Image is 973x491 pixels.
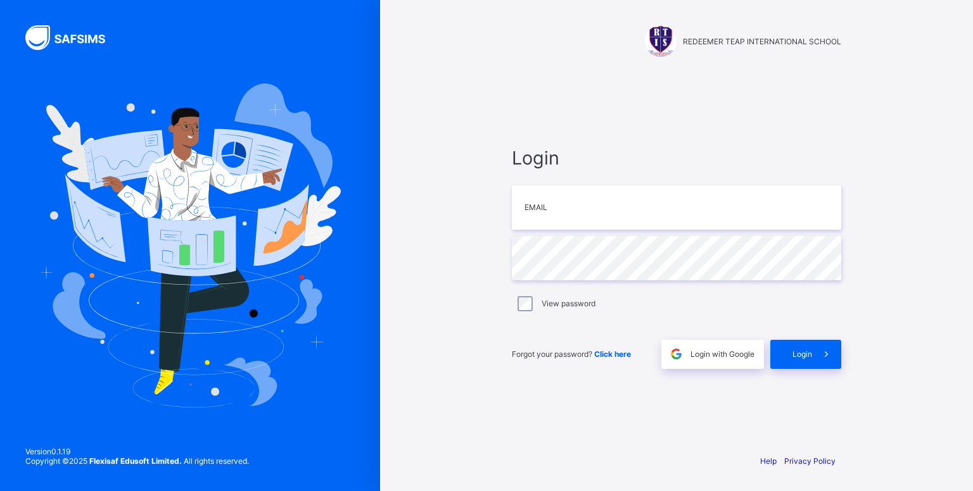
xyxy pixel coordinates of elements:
a: Help [760,456,777,466]
label: View password [542,299,595,308]
span: REDEEMER TEAP INTERNATIONAL SCHOOL [683,37,841,46]
strong: Flexisaf Edusoft Limited. [89,456,182,466]
a: Click here [594,349,631,359]
span: Login with Google [690,349,754,359]
img: Hero Image [39,84,341,407]
span: Login [792,349,812,359]
a: Privacy Policy [784,456,836,466]
span: Copyright © 2025 All rights reserved. [25,456,249,466]
img: SAFSIMS Logo [25,25,120,50]
span: Login [512,147,841,169]
img: google.396cfc9801f0270233282035f929180a.svg [669,347,684,361]
span: Version 0.1.19 [25,447,249,456]
span: Forgot your password? [512,349,631,359]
